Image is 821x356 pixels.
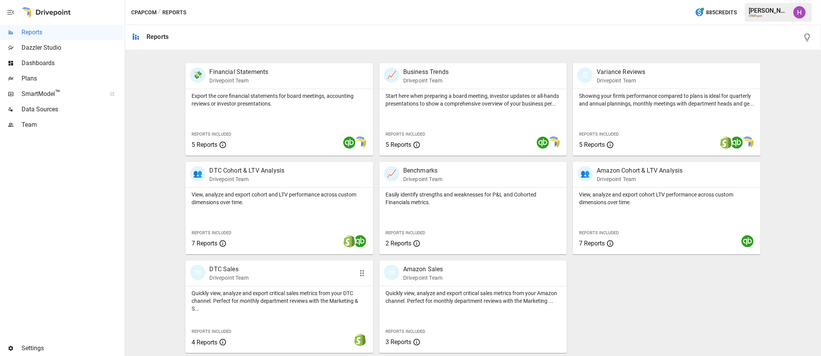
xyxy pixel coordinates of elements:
[22,43,123,52] span: Dazzler Studio
[789,2,810,23] button: Harry Antonio
[192,132,231,137] span: Reports Included
[343,136,355,149] img: quickbooks
[22,89,102,99] span: SmartModel
[579,230,619,235] span: Reports Included
[403,77,449,84] p: Drivepoint Team
[385,230,425,235] span: Reports Included
[209,265,249,274] p: DTC Sales
[192,240,217,247] span: 7 Reports
[403,175,442,183] p: Drivepoint Team
[731,136,743,149] img: quickbooks
[192,339,217,346] span: 4 Reports
[22,105,123,114] span: Data Sources
[692,5,740,20] button: 885Credits
[577,67,593,83] div: 🗓
[22,28,123,37] span: Reports
[354,235,366,247] img: quickbooks
[384,166,399,181] div: 📈
[131,8,157,17] button: CPAPcom
[384,67,399,83] div: 📈
[354,334,366,346] img: shopify
[22,74,123,83] span: Plans
[385,141,411,148] span: 5 Reports
[147,33,169,40] div: Reports
[385,338,411,346] span: 3 Reports
[192,141,217,148] span: 5 Reports
[579,191,754,206] p: View, analyze and export cohort LTV performance across custom dimensions over time.
[384,265,399,280] div: 🛍
[597,67,645,77] p: Variance Reviews
[190,265,205,280] div: 🛍
[741,136,754,149] img: smart model
[597,175,682,183] p: Drivepoint Team
[706,8,737,17] span: 885 Credits
[597,166,682,175] p: Amazon Cohort & LTV Analysis
[354,136,366,149] img: smart model
[385,132,425,137] span: Reports Included
[22,344,123,353] span: Settings
[547,136,560,149] img: smart model
[720,136,732,149] img: shopify
[22,120,123,129] span: Team
[741,235,754,247] img: quickbooks
[579,92,754,107] p: Showing your firm's performance compared to plans is ideal for quarterly and annual plannings, mo...
[209,77,268,84] p: Drivepoint Team
[192,92,367,107] p: Export the core financial statements for board meetings, accounting reviews or investor presentat...
[749,7,789,14] div: [PERSON_NAME]
[749,14,789,18] div: CPAPcom
[579,141,605,148] span: 5 Reports
[385,329,425,334] span: Reports Included
[209,67,268,77] p: Financial Statements
[579,240,605,247] span: 7 Reports
[403,265,443,274] p: Amazon Sales
[209,274,249,282] p: Drivepoint Team
[403,67,449,77] p: Business Trends
[192,191,367,206] p: View, analyze and export cohort and LTV performance across custom dimensions over time.
[192,230,231,235] span: Reports Included
[209,166,284,175] p: DTC Cohort & LTV Analysis
[385,289,561,305] p: Quickly view, analyze and export critical sales metrics from your Amazon channel. Perfect for mon...
[537,136,549,149] img: quickbooks
[385,240,411,247] span: 2 Reports
[343,235,355,247] img: shopify
[385,92,561,107] p: Start here when preparing a board meeting, investor updates or all-hands presentations to show a ...
[192,329,231,334] span: Reports Included
[597,77,645,84] p: Drivepoint Team
[385,191,561,206] p: Easily identify strengths and weaknesses for P&L and Cohorted Financials metrics.
[793,6,806,18] img: Harry Antonio
[55,88,60,98] span: ™
[577,166,593,181] div: 👥
[190,67,205,83] div: 💸
[403,274,443,282] p: Drivepoint Team
[192,289,367,312] p: Quickly view, analyze and export critical sales metrics from your DTC channel. Perfect for monthl...
[158,8,161,17] div: /
[403,166,442,175] p: Benchmarks
[22,59,123,68] span: Dashboards
[579,132,619,137] span: Reports Included
[190,166,205,181] div: 👥
[209,175,284,183] p: Drivepoint Team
